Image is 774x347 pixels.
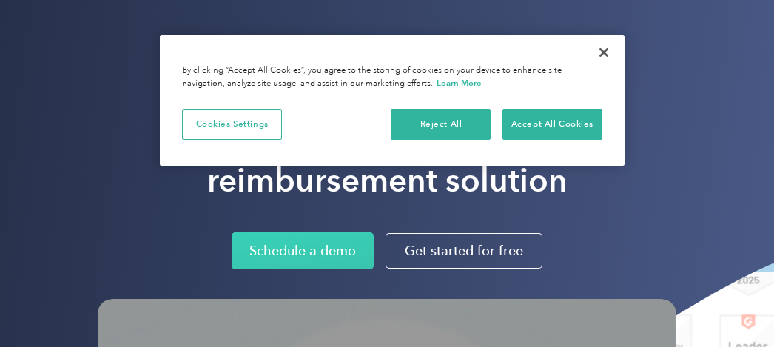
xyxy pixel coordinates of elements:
div: Privacy [160,35,625,166]
div: By clicking “Accept All Cookies”, you agree to the storing of cookies on your device to enhance s... [182,64,602,90]
a: Schedule a demo [232,232,374,269]
button: Close [588,36,620,69]
div: Cookie banner [160,35,625,166]
button: Accept All Cookies [502,109,602,140]
button: Reject All [391,109,491,140]
a: Get started for free [386,233,542,269]
a: More information about your privacy, opens in a new tab [437,78,482,88]
button: Cookies Settings [182,109,282,140]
